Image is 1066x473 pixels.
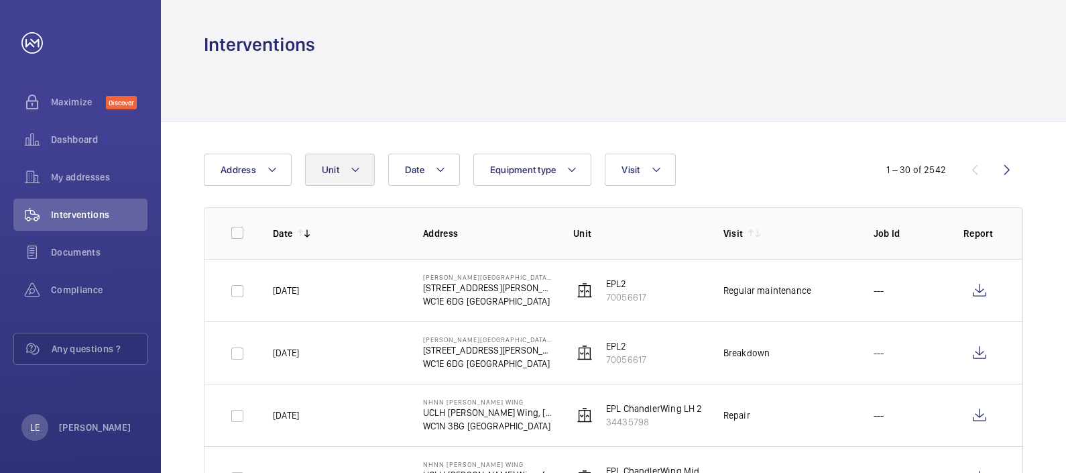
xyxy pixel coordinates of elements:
span: Maximize [51,95,106,109]
p: Address [423,227,552,240]
p: [DATE] [273,284,299,297]
img: elevator.svg [577,407,593,423]
button: Date [388,154,460,186]
p: [STREET_ADDRESS][PERSON_NAME] [423,344,552,357]
span: Equipment type [490,164,556,175]
span: Address [221,164,256,175]
p: [PERSON_NAME] [59,421,131,434]
div: Breakdown [723,346,770,360]
img: elevator.svg [577,345,593,361]
p: [PERSON_NAME][GEOGRAPHIC_DATA] ([GEOGRAPHIC_DATA]) [423,335,552,344]
p: --- [874,346,884,360]
div: Repair [723,409,750,422]
p: Report [963,227,996,240]
span: Any questions ? [52,342,147,356]
p: Visit [723,227,744,240]
p: WC1N 3BG [GEOGRAPHIC_DATA] [423,419,552,433]
p: EPL ChandlerWing LH 20 [606,402,708,415]
span: Unit [322,164,339,175]
button: Equipment type [473,154,592,186]
p: WC1E 6DG [GEOGRAPHIC_DATA] [423,357,552,370]
p: NHNN [PERSON_NAME] Wing [423,398,552,406]
button: Unit [305,154,375,186]
p: UCLH [PERSON_NAME] Wing, [STREET_ADDRESS], [423,406,552,419]
span: Documents [51,246,147,259]
p: 70056617 [606,291,646,304]
p: [DATE] [273,346,299,360]
p: --- [874,284,884,297]
p: EPL2 [606,339,646,353]
p: NHNN [PERSON_NAME] Wing [423,460,552,468]
span: Date [405,164,424,175]
span: Interventions [51,208,147,221]
p: LE [30,421,40,434]
p: [PERSON_NAME][GEOGRAPHIC_DATA] ([GEOGRAPHIC_DATA]) [423,273,552,281]
p: WC1E 6DG [GEOGRAPHIC_DATA] [423,295,552,308]
div: 1 – 30 of 2542 [886,163,946,176]
p: [DATE] [273,409,299,422]
button: Visit [605,154,675,186]
p: --- [874,409,884,422]
p: Date [273,227,292,240]
p: [STREET_ADDRESS][PERSON_NAME] [423,281,552,295]
button: Address [204,154,292,186]
span: Discover [106,96,137,109]
span: My addresses [51,170,147,184]
img: elevator.svg [577,282,593,299]
span: Dashboard [51,133,147,146]
span: Compliance [51,283,147,297]
p: EPL2 [606,277,646,291]
p: 34435798 [606,415,708,429]
span: Visit [621,164,640,175]
p: Unit [573,227,702,240]
h1: Interventions [204,32,315,57]
div: Regular maintenance [723,284,811,297]
p: Job Id [874,227,942,240]
p: 70056617 [606,353,646,366]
